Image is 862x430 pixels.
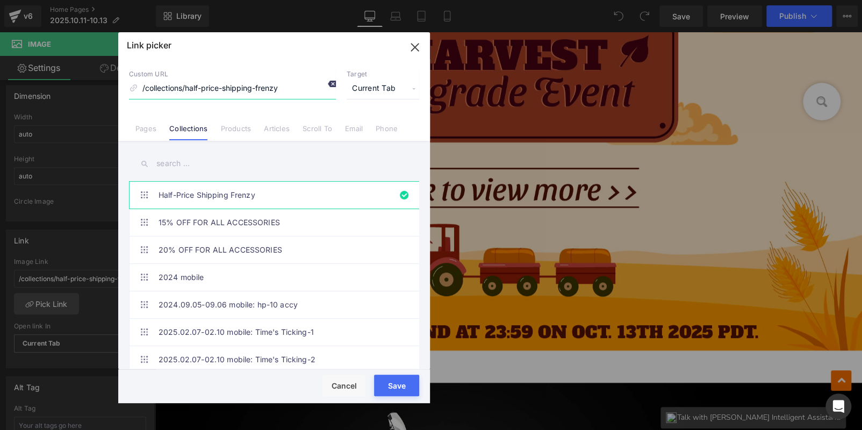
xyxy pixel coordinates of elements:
button: Cancel [322,375,365,396]
a: Talk with [PERSON_NAME] Intelligent Assistant. [505,375,691,396]
a: 2025.02.07-02.10 mobile: Time's Ticking-2 [159,346,395,373]
a: 2024 mobile [159,264,395,291]
a: Products [220,124,251,140]
a: Email [345,124,363,140]
a: 2025.02.07-02.10 mobile: Time's Ticking-1 [159,319,395,346]
a: Collections [169,124,207,140]
button: Save [374,375,419,396]
img: client-btn.png [511,380,521,391]
a: Half-Price Shipping Frenzy [159,182,395,209]
a: Pages [135,124,156,140]
a: Articles [264,124,290,140]
a: Phone [376,124,398,140]
p: Custom URL [129,70,336,78]
p: Link picker [127,40,171,51]
a: 20% OFF FOR ALL ACCESSORIES [159,236,395,263]
input: https://gempages.net [129,78,336,99]
p: Target [347,70,419,78]
span: Current Tab [347,78,419,99]
input: search ... [129,152,419,176]
a: 15% OFF FOR ALL ACCESSORIES [159,209,395,236]
div: Open Intercom Messenger [825,393,851,419]
span: Talk with [PERSON_NAME] Intelligent Assistant. [522,380,685,391]
a: 2024.09.05-09.06 mobile: hp-10 accy [159,291,395,318]
a: Scroll To [303,124,332,140]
